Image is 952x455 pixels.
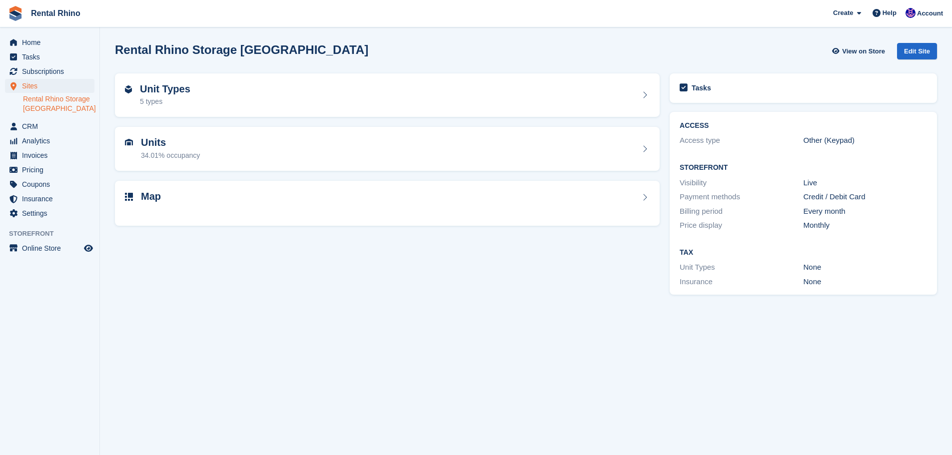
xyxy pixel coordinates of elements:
[5,134,94,148] a: menu
[22,163,82,177] span: Pricing
[804,177,927,189] div: Live
[804,206,927,217] div: Every month
[680,262,803,273] div: Unit Types
[22,206,82,220] span: Settings
[804,276,927,288] div: None
[22,64,82,78] span: Subscriptions
[804,191,927,203] div: Credit / Debit Card
[680,122,927,130] h2: ACCESS
[680,220,803,231] div: Price display
[22,241,82,255] span: Online Store
[680,191,803,203] div: Payment methods
[680,276,803,288] div: Insurance
[5,79,94,93] a: menu
[141,150,200,161] div: 34.01% occupancy
[5,64,94,78] a: menu
[680,135,803,146] div: Access type
[22,50,82,64] span: Tasks
[125,139,133,146] img: unit-icn-7be61d7bf1b0ce9d3e12c5938cc71ed9869f7b940bace4675aadf7bd6d80202e.svg
[5,35,94,49] a: menu
[22,35,82,49] span: Home
[115,127,660,171] a: Units 34.01% occupancy
[5,50,94,64] a: menu
[906,8,916,18] img: Ari Kolas
[140,96,190,107] div: 5 types
[23,94,94,113] a: Rental Rhino Storage [GEOGRAPHIC_DATA]
[22,119,82,133] span: CRM
[115,43,368,56] h2: Rental Rhino Storage [GEOGRAPHIC_DATA]
[8,6,23,21] img: stora-icon-8386f47178a22dfd0bd8f6a31ec36ba5ce8667c1dd55bd0f319d3a0aa187defe.svg
[115,73,660,117] a: Unit Types 5 types
[5,206,94,220] a: menu
[27,5,84,21] a: Rental Rhino
[125,85,132,93] img: unit-type-icn-2b2737a686de81e16bb02015468b77c625bbabd49415b5ef34ead5e3b44a266d.svg
[22,177,82,191] span: Coupons
[842,46,885,56] span: View on Store
[833,8,853,18] span: Create
[897,43,937,63] a: Edit Site
[5,177,94,191] a: menu
[22,79,82,93] span: Sites
[22,134,82,148] span: Analytics
[115,181,660,226] a: Map
[125,193,133,201] img: map-icn-33ee37083ee616e46c38cad1a60f524a97daa1e2b2c8c0bc3eb3415660979fc1.svg
[82,242,94,254] a: Preview store
[831,43,889,59] a: View on Store
[897,43,937,59] div: Edit Site
[804,262,927,273] div: None
[680,249,927,257] h2: Tax
[22,148,82,162] span: Invoices
[804,135,927,146] div: Other (Keypad)
[140,83,190,95] h2: Unit Types
[22,192,82,206] span: Insurance
[141,137,200,148] h2: Units
[680,164,927,172] h2: Storefront
[917,8,943,18] span: Account
[141,191,161,202] h2: Map
[804,220,927,231] div: Monthly
[5,241,94,255] a: menu
[5,148,94,162] a: menu
[680,177,803,189] div: Visibility
[5,119,94,133] a: menu
[883,8,897,18] span: Help
[692,83,711,92] h2: Tasks
[680,206,803,217] div: Billing period
[5,163,94,177] a: menu
[9,229,99,239] span: Storefront
[5,192,94,206] a: menu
